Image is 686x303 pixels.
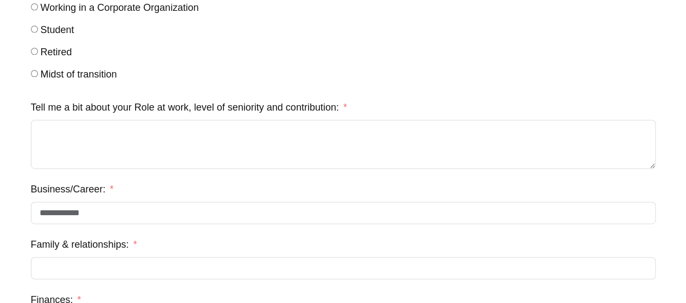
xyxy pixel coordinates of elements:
[31,25,38,33] input: Student
[31,120,656,169] textarea: Tell me a bit about your Role at work, level of seniority and contribution:
[31,3,38,10] input: Working in a Corporate Organization
[31,98,347,117] label: Tell me a bit about your Role at work, level of seniority and contribution:
[31,235,137,254] label: Family & relationships:
[31,179,114,199] label: Business/Career:
[41,24,74,35] span: Student
[31,48,38,55] input: Retired
[41,2,199,13] span: Working in a Corporate Organization
[31,70,38,77] input: Midst of transition
[31,202,656,224] input: Business/Career:
[31,257,656,279] input: Family & relationships:
[41,69,117,80] span: Midst of transition
[41,47,72,57] span: Retired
